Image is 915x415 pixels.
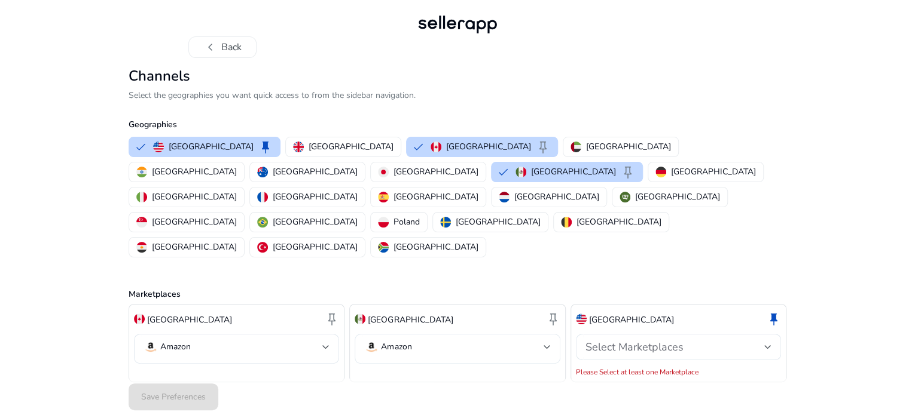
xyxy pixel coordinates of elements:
p: [GEOGRAPHIC_DATA] [309,140,394,153]
p: [GEOGRAPHIC_DATA] [394,190,478,203]
img: de.svg [655,167,666,177]
img: sg.svg [136,217,147,228]
img: amazon.svg [144,340,158,354]
p: Poland [394,216,420,228]
img: it.svg [136,192,147,202]
img: ca.svg [431,142,441,152]
p: Geographies [129,118,786,131]
span: keep [621,165,635,179]
p: [GEOGRAPHIC_DATA] [456,216,541,228]
img: fr.svg [257,192,268,202]
p: Amazon [381,342,411,352]
img: za.svg [378,242,389,253]
img: ae.svg [571,142,581,152]
img: mx.svg [516,167,526,177]
p: [GEOGRAPHIC_DATA] [586,140,671,153]
button: chevron_leftBack [188,36,257,58]
p: [GEOGRAPHIC_DATA] [273,190,358,203]
p: [GEOGRAPHIC_DATA] [273,241,358,253]
img: eg.svg [136,242,147,253]
span: keep [536,140,550,154]
img: jp.svg [378,167,389,177]
h2: Channels [129,67,786,85]
span: keep [258,140,273,154]
span: chevron_left [203,40,218,54]
img: tr.svg [257,242,268,253]
img: se.svg [440,217,451,228]
span: Select Marketplaces [585,340,684,354]
p: [GEOGRAPHIC_DATA] [446,140,531,153]
p: [GEOGRAPHIC_DATA] [152,165,237,178]
p: [GEOGRAPHIC_DATA] [273,165,358,178]
p: Select the geographies you want quick access to from the sidebar navigation. [129,89,786,102]
img: us.svg [576,313,587,324]
p: [GEOGRAPHIC_DATA] [531,165,616,178]
img: in.svg [136,167,147,177]
img: amazon.svg [364,340,379,354]
p: [GEOGRAPHIC_DATA] [152,216,237,228]
p: [GEOGRAPHIC_DATA] [635,190,720,203]
img: uk.svg [293,142,304,152]
img: us.svg [153,142,164,152]
p: [GEOGRAPHIC_DATA] [394,165,478,178]
img: ca.svg [134,313,145,324]
img: sa.svg [620,192,630,202]
p: Amazon [160,342,191,352]
mat-error: Please Select at least one Marketplace [576,365,781,377]
span: keep [546,312,560,326]
img: mx.svg [355,313,365,324]
p: [GEOGRAPHIC_DATA] [169,140,254,153]
span: keep [767,312,781,326]
p: [GEOGRAPHIC_DATA] [147,313,232,326]
span: keep [325,312,339,326]
img: pl.svg [378,217,389,228]
p: Marketplaces [129,288,786,300]
p: [GEOGRAPHIC_DATA] [577,216,661,228]
p: [GEOGRAPHIC_DATA] [514,190,599,203]
img: au.svg [257,167,268,177]
p: [GEOGRAPHIC_DATA] [394,241,478,253]
p: [GEOGRAPHIC_DATA] [273,216,358,228]
p: [GEOGRAPHIC_DATA] [589,313,674,326]
p: [GEOGRAPHIC_DATA] [671,165,756,178]
p: [GEOGRAPHIC_DATA] [152,241,237,253]
img: be.svg [561,217,572,228]
img: es.svg [378,192,389,202]
p: [GEOGRAPHIC_DATA] [152,190,237,203]
img: br.svg [257,217,268,228]
p: [GEOGRAPHIC_DATA] [368,313,453,326]
img: nl.svg [499,192,510,202]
